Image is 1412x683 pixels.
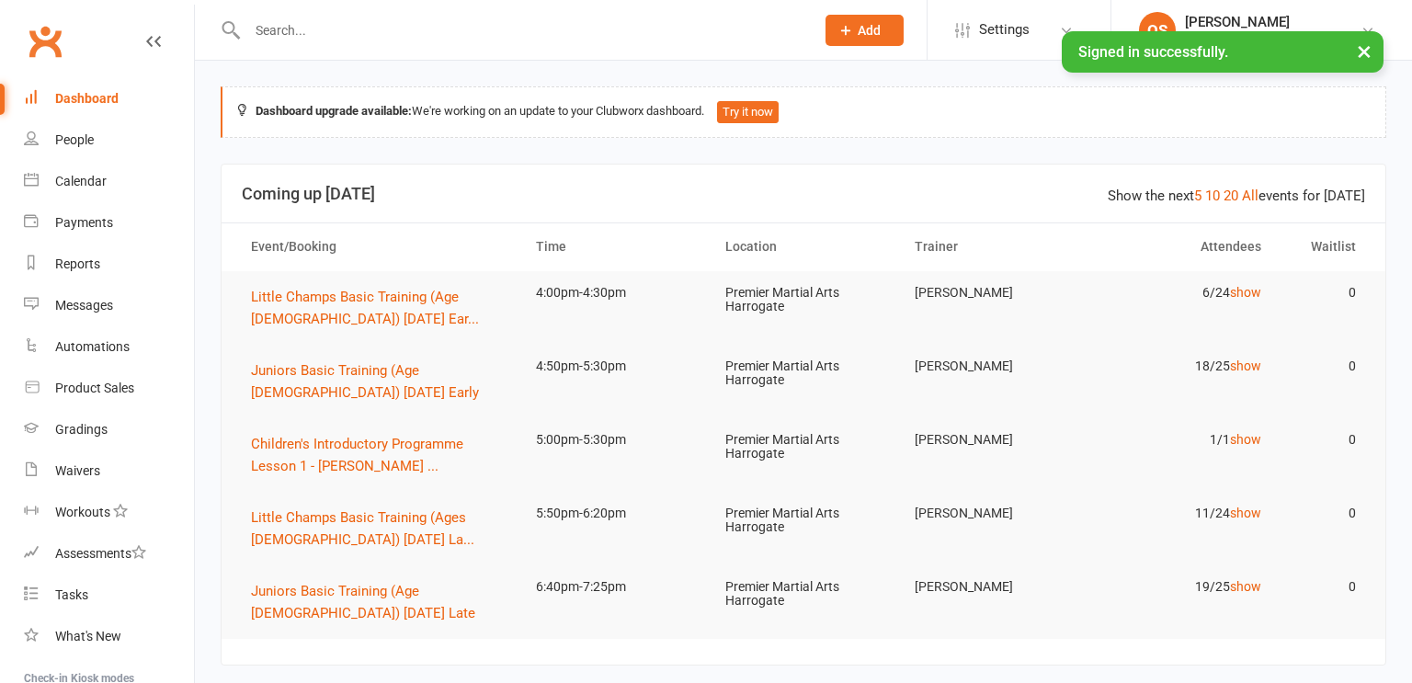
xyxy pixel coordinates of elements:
[898,565,1087,609] td: [PERSON_NAME]
[1278,492,1372,535] td: 0
[1278,345,1372,388] td: 0
[1108,185,1365,207] div: Show the next events for [DATE]
[1242,188,1258,204] a: All
[24,492,194,533] a: Workouts
[55,91,119,106] div: Dashboard
[24,533,194,575] a: Assessments
[709,418,898,476] td: Premier Martial Arts Harrogate
[55,215,113,230] div: Payments
[24,616,194,657] a: What's New
[709,223,898,270] th: Location
[251,507,503,551] button: Little Champs Basic Training (Ages [DEMOGRAPHIC_DATA]) [DATE] La...
[24,450,194,492] a: Waivers
[1087,565,1277,609] td: 19/25
[519,271,709,314] td: 4:00pm-4:30pm
[55,256,100,271] div: Reports
[55,463,100,478] div: Waivers
[251,580,503,624] button: Juniors Basic Training (Age [DEMOGRAPHIC_DATA]) [DATE] Late
[251,362,479,401] span: Juniors Basic Training (Age [DEMOGRAPHIC_DATA]) [DATE] Early
[979,9,1030,51] span: Settings
[1087,223,1277,270] th: Attendees
[24,161,194,202] a: Calendar
[251,509,474,548] span: Little Champs Basic Training (Ages [DEMOGRAPHIC_DATA]) [DATE] La...
[251,359,503,404] button: Juniors Basic Training (Age [DEMOGRAPHIC_DATA]) [DATE] Early
[858,23,881,38] span: Add
[519,418,709,461] td: 5:00pm-5:30pm
[256,104,412,118] strong: Dashboard upgrade available:
[1087,492,1277,535] td: 11/24
[24,326,194,368] a: Automations
[1185,14,1361,30] div: [PERSON_NAME]
[24,120,194,161] a: People
[898,492,1087,535] td: [PERSON_NAME]
[1230,285,1261,300] a: show
[519,223,709,270] th: Time
[709,565,898,623] td: Premier Martial Arts Harrogate
[24,575,194,616] a: Tasks
[898,223,1087,270] th: Trainer
[709,271,898,329] td: Premier Martial Arts Harrogate
[55,381,134,395] div: Product Sales
[1230,579,1261,594] a: show
[251,289,479,327] span: Little Champs Basic Training (Age [DEMOGRAPHIC_DATA]) [DATE] Ear...
[234,223,519,270] th: Event/Booking
[1087,418,1277,461] td: 1/1
[717,101,779,123] button: Try it now
[55,174,107,188] div: Calendar
[24,409,194,450] a: Gradings
[1230,359,1261,373] a: show
[22,18,68,64] a: Clubworx
[1205,188,1220,204] a: 10
[826,15,904,46] button: Add
[1194,188,1201,204] a: 5
[709,345,898,403] td: Premier Martial Arts Harrogate
[898,418,1087,461] td: [PERSON_NAME]
[24,368,194,409] a: Product Sales
[519,345,709,388] td: 4:50pm-5:30pm
[709,492,898,550] td: Premier Martial Arts Harrogate
[251,436,463,474] span: Children's Introductory Programme Lesson 1 - [PERSON_NAME] ...
[1278,418,1372,461] td: 0
[1078,43,1228,61] span: Signed in successfully.
[24,285,194,326] a: Messages
[1230,432,1261,447] a: show
[1230,506,1261,520] a: show
[898,271,1087,314] td: [PERSON_NAME]
[55,339,130,354] div: Automations
[1224,188,1238,204] a: 20
[1278,565,1372,609] td: 0
[1278,271,1372,314] td: 0
[55,629,121,643] div: What's New
[24,202,194,244] a: Payments
[242,17,802,43] input: Search...
[55,422,108,437] div: Gradings
[24,78,194,120] a: Dashboard
[519,565,709,609] td: 6:40pm-7:25pm
[251,433,503,477] button: Children's Introductory Programme Lesson 1 - [PERSON_NAME] ...
[242,185,1365,203] h3: Coming up [DATE]
[221,86,1386,138] div: We're working on an update to your Clubworx dashboard.
[251,286,503,330] button: Little Champs Basic Training (Age [DEMOGRAPHIC_DATA]) [DATE] Ear...
[1278,223,1372,270] th: Waitlist
[24,244,194,285] a: Reports
[898,345,1087,388] td: [PERSON_NAME]
[251,583,475,621] span: Juniors Basic Training (Age [DEMOGRAPHIC_DATA]) [DATE] Late
[55,298,113,313] div: Messages
[55,546,146,561] div: Assessments
[1185,30,1361,47] div: Premier Martial Arts Harrogate
[1087,271,1277,314] td: 6/24
[1139,12,1176,49] div: OS
[1348,31,1381,71] button: ×
[55,587,88,602] div: Tasks
[519,492,709,535] td: 5:50pm-6:20pm
[1087,345,1277,388] td: 18/25
[55,132,94,147] div: People
[55,505,110,519] div: Workouts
